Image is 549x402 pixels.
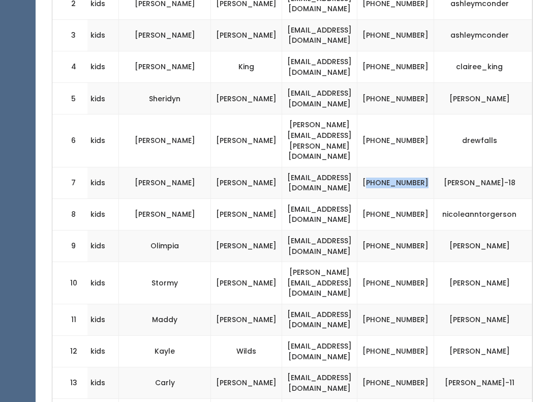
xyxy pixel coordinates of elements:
[211,367,282,399] td: [PERSON_NAME]
[434,83,532,114] td: [PERSON_NAME]
[357,367,434,399] td: [PHONE_NUMBER]
[77,262,119,304] td: kids
[211,19,282,51] td: [PERSON_NAME]
[434,304,532,335] td: [PERSON_NAME]
[52,167,88,198] td: 7
[77,231,119,262] td: kids
[119,198,211,230] td: [PERSON_NAME]
[282,231,357,262] td: [EMAIL_ADDRESS][DOMAIN_NAME]
[357,304,434,335] td: [PHONE_NUMBER]
[357,51,434,83] td: [PHONE_NUMBER]
[119,19,211,51] td: [PERSON_NAME]
[357,83,434,114] td: [PHONE_NUMBER]
[211,262,282,304] td: [PERSON_NAME]
[434,198,532,230] td: nicoleanntorgerson
[119,167,211,198] td: [PERSON_NAME]
[52,19,88,51] td: 3
[357,336,434,367] td: [PHONE_NUMBER]
[357,231,434,262] td: [PHONE_NUMBER]
[77,114,119,167] td: kids
[77,83,119,114] td: kids
[52,231,88,262] td: 9
[357,198,434,230] td: [PHONE_NUMBER]
[52,51,88,83] td: 4
[282,367,357,399] td: [EMAIL_ADDRESS][DOMAIN_NAME]
[119,336,211,367] td: Kayle
[434,231,532,262] td: [PERSON_NAME]
[282,167,357,198] td: [EMAIL_ADDRESS][DOMAIN_NAME]
[282,83,357,114] td: [EMAIL_ADDRESS][DOMAIN_NAME]
[77,19,119,51] td: kids
[52,304,88,335] td: 11
[119,367,211,399] td: Carly
[77,198,119,230] td: kids
[52,198,88,230] td: 8
[434,19,532,51] td: ashleymconder
[282,51,357,83] td: [EMAIL_ADDRESS][DOMAIN_NAME]
[52,262,88,304] td: 10
[119,83,211,114] td: Sheridyn
[77,51,119,83] td: kids
[357,114,434,167] td: [PHONE_NUMBER]
[282,336,357,367] td: [EMAIL_ADDRESS][DOMAIN_NAME]
[211,304,282,335] td: [PERSON_NAME]
[119,114,211,167] td: [PERSON_NAME]
[434,367,532,399] td: [PERSON_NAME]-11
[77,167,119,198] td: kids
[282,304,357,335] td: [EMAIL_ADDRESS][DOMAIN_NAME]
[357,19,434,51] td: [PHONE_NUMBER]
[52,367,88,399] td: 13
[211,83,282,114] td: [PERSON_NAME]
[211,51,282,83] td: King
[282,262,357,304] td: [PERSON_NAME][EMAIL_ADDRESS][DOMAIN_NAME]
[434,262,532,304] td: [PERSON_NAME]
[434,336,532,367] td: [PERSON_NAME]
[357,167,434,198] td: [PHONE_NUMBER]
[211,167,282,198] td: [PERSON_NAME]
[357,262,434,304] td: [PHONE_NUMBER]
[434,167,532,198] td: [PERSON_NAME]-18
[119,51,211,83] td: [PERSON_NAME]
[211,231,282,262] td: [PERSON_NAME]
[77,367,119,399] td: kids
[52,114,88,167] td: 6
[282,114,357,167] td: [PERSON_NAME][EMAIL_ADDRESS][PERSON_NAME][DOMAIN_NAME]
[211,336,282,367] td: Wilds
[282,198,357,230] td: [EMAIL_ADDRESS][DOMAIN_NAME]
[119,262,211,304] td: Stormy
[434,114,532,167] td: drewfalls
[77,336,119,367] td: kids
[52,336,88,367] td: 12
[119,304,211,335] td: Maddy
[119,231,211,262] td: Olimpia
[211,114,282,167] td: [PERSON_NAME]
[211,198,282,230] td: [PERSON_NAME]
[77,304,119,335] td: kids
[282,19,357,51] td: [EMAIL_ADDRESS][DOMAIN_NAME]
[434,51,532,83] td: clairee_king
[52,83,88,114] td: 5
